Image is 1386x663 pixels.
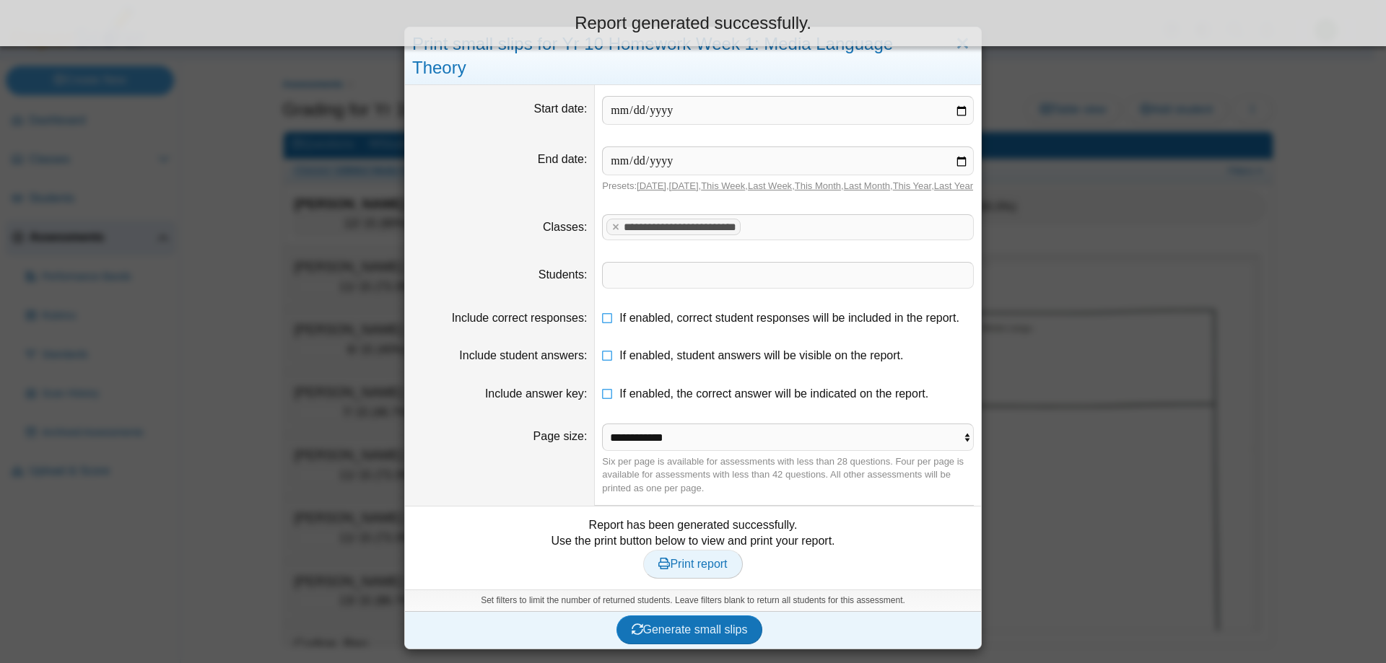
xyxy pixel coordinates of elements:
[539,268,588,281] label: Students
[602,180,974,193] div: Presets: , , , , , , ,
[602,262,974,288] tags: ​
[619,349,903,361] span: If enabled, student answers will be visible on the report.
[637,180,666,191] a: [DATE]
[543,221,587,233] label: Classes
[405,589,981,611] div: Set filters to limit the number of returned students. Leave filters blank to return all students ...
[934,180,973,191] a: Last Year
[609,222,622,232] x: remove tag
[533,430,588,442] label: Page size
[701,180,745,191] a: This Week
[11,11,1375,35] div: Report generated successfully.
[643,550,742,579] a: Print report
[538,153,588,165] label: End date
[616,615,763,644] button: Generate small slips
[534,102,588,115] label: Start date
[412,517,974,579] div: Report has been generated successfully. Use the print button below to view and print your report.
[632,623,748,636] span: Generate small slips
[669,180,699,191] a: [DATE]
[485,387,587,400] label: Include answer key
[619,312,959,324] span: If enabled, correct student responses will be included in the report.
[619,387,928,400] span: If enabled, the correct answer will be indicated on the report.
[748,180,792,191] a: Last Week
[795,180,841,191] a: This Month
[893,180,932,191] a: This Year
[844,180,890,191] a: Last Month
[658,558,727,570] span: Print report
[452,312,588,324] label: Include correct responses
[602,214,974,240] tags: ​
[459,349,587,361] label: Include student answers
[405,27,981,85] div: Print small slips for Yr 10 Homework Week 1: Media Language Theory
[602,455,974,495] div: Six per page is available for assessments with less than 28 questions. Four per page is available...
